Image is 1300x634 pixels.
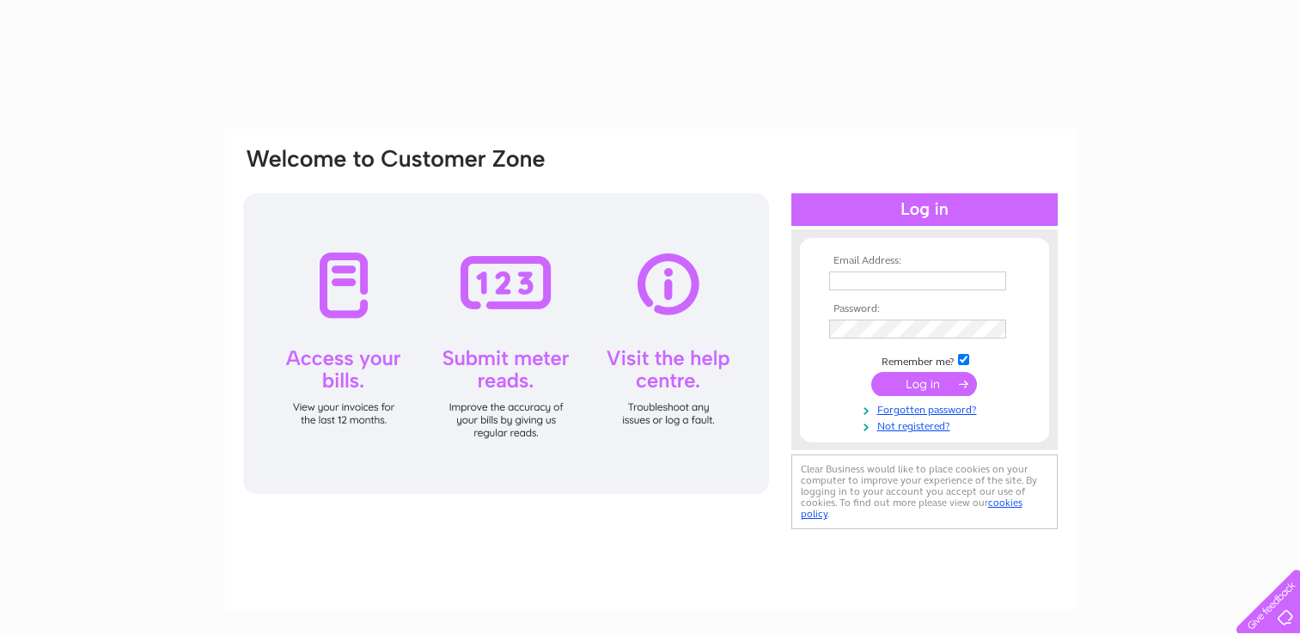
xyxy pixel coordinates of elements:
div: Clear Business would like to place cookies on your computer to improve your experience of the sit... [791,454,1058,529]
input: Submit [871,372,977,396]
a: cookies policy [801,497,1022,520]
th: Password: [825,303,1024,315]
th: Email Address: [825,255,1024,267]
a: Not registered? [829,417,1024,433]
a: Forgotten password? [829,400,1024,417]
td: Remember me? [825,351,1024,369]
